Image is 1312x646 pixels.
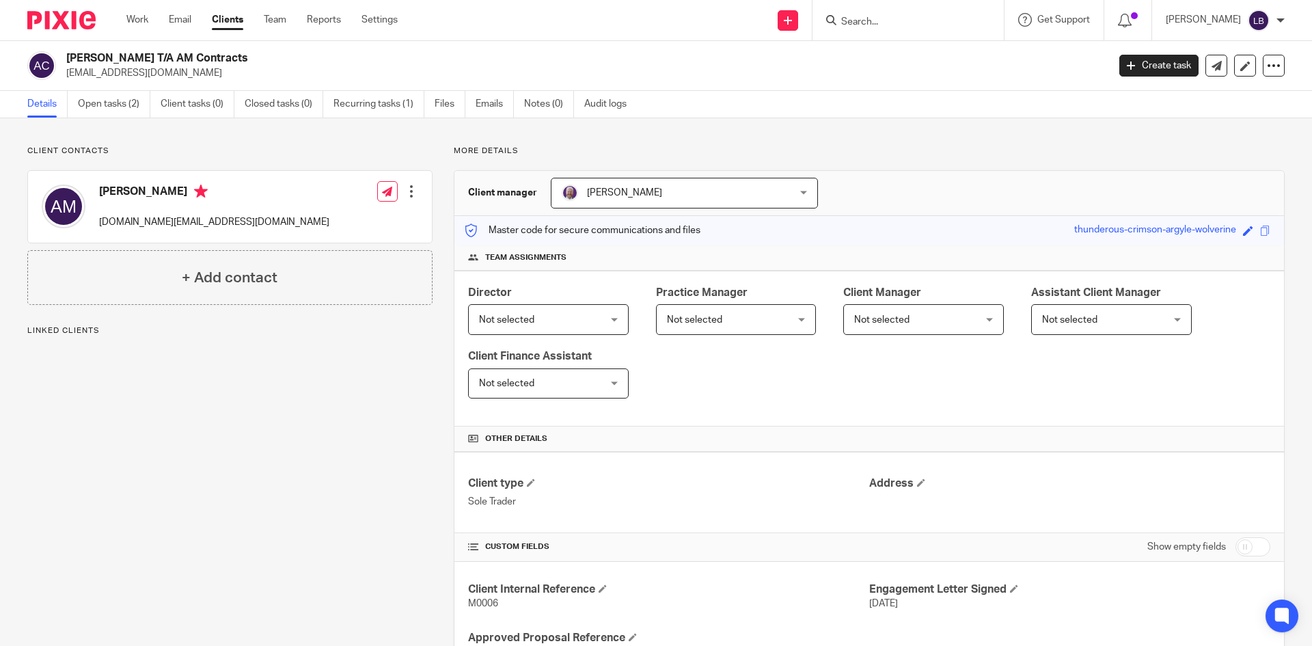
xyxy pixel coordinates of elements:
[840,16,963,29] input: Search
[1147,540,1226,554] label: Show empty fields
[27,11,96,29] img: Pixie
[169,13,191,27] a: Email
[42,185,85,228] img: svg%3E
[485,252,566,263] span: Team assignments
[854,315,910,325] span: Not selected
[869,599,898,608] span: [DATE]
[161,91,234,118] a: Client tasks (0)
[468,476,869,491] h4: Client type
[587,188,662,198] span: [PERSON_NAME]
[435,91,465,118] a: Files
[454,146,1285,157] p: More details
[1031,287,1161,298] span: Assistant Client Manager
[99,215,329,229] p: [DOMAIN_NAME][EMAIL_ADDRESS][DOMAIN_NAME]
[78,91,150,118] a: Open tasks (2)
[869,476,1270,491] h4: Address
[468,541,869,552] h4: CUSTOM FIELDS
[27,91,68,118] a: Details
[468,351,592,362] span: Client Finance Assistant
[194,185,208,198] i: Primary
[245,91,323,118] a: Closed tasks (0)
[264,13,286,27] a: Team
[468,599,498,608] span: M0006
[468,186,537,200] h3: Client manager
[212,13,243,27] a: Clients
[27,325,433,336] p: Linked clients
[307,13,341,27] a: Reports
[479,379,534,388] span: Not selected
[66,51,892,66] h2: [PERSON_NAME] T/A AM Contracts
[562,185,578,201] img: 299265733_8469615096385794_2151642007038266035_n%20(1).jpg
[485,433,547,444] span: Other details
[479,315,534,325] span: Not selected
[66,66,1099,80] p: [EMAIL_ADDRESS][DOMAIN_NAME]
[182,267,277,288] h4: + Add contact
[1042,315,1097,325] span: Not selected
[468,582,869,597] h4: Client Internal Reference
[656,287,748,298] span: Practice Manager
[27,146,433,157] p: Client contacts
[333,91,424,118] a: Recurring tasks (1)
[524,91,574,118] a: Notes (0)
[1248,10,1270,31] img: svg%3E
[126,13,148,27] a: Work
[468,287,512,298] span: Director
[1166,13,1241,27] p: [PERSON_NAME]
[476,91,514,118] a: Emails
[99,185,329,202] h4: [PERSON_NAME]
[361,13,398,27] a: Settings
[843,287,921,298] span: Client Manager
[27,51,56,80] img: svg%3E
[667,315,722,325] span: Not selected
[1119,55,1199,77] a: Create task
[465,224,700,237] p: Master code for secure communications and files
[1074,223,1236,239] div: thunderous-crimson-argyle-wolverine
[1037,15,1090,25] span: Get Support
[468,495,869,509] p: Sole Trader
[468,631,869,645] h4: Approved Proposal Reference
[584,91,637,118] a: Audit logs
[869,582,1270,597] h4: Engagement Letter Signed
